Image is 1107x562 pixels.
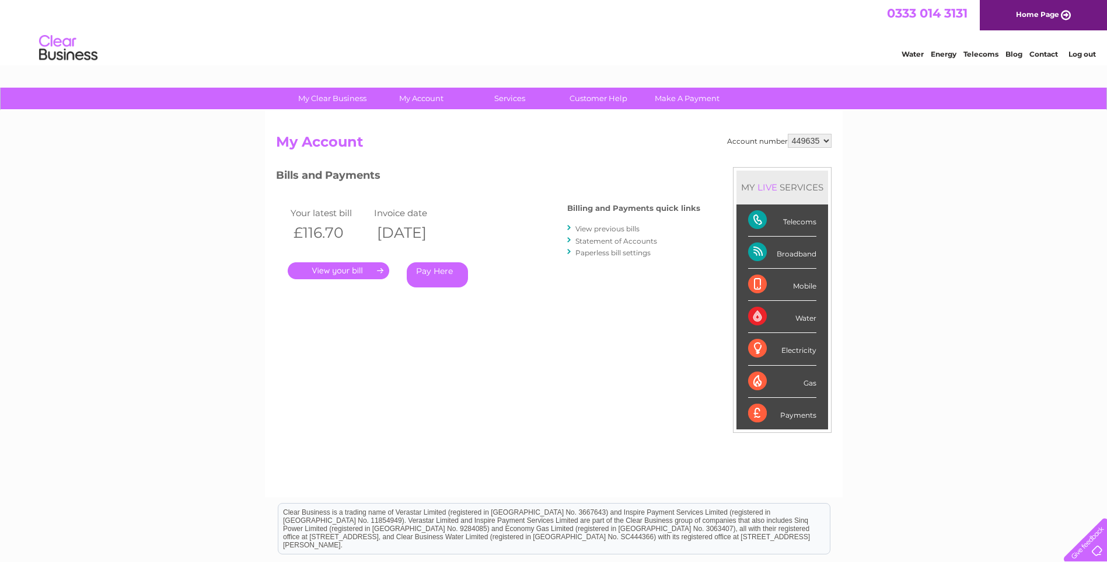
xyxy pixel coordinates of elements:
[748,237,816,269] div: Broadband
[887,6,968,20] a: 0333 014 3131
[550,88,647,109] a: Customer Help
[462,88,558,109] a: Services
[1029,50,1058,58] a: Contact
[407,262,468,287] a: Pay Here
[284,88,380,109] a: My Clear Business
[1005,50,1022,58] a: Blog
[748,204,816,237] div: Telecoms
[373,88,469,109] a: My Account
[931,50,956,58] a: Energy
[288,262,389,279] a: .
[736,171,828,204] div: MY SERVICES
[276,167,700,188] h3: Bills and Payments
[963,50,998,58] a: Telecoms
[288,221,372,245] th: £116.70
[567,204,700,213] h4: Billing and Payments quick links
[755,182,780,193] div: LIVE
[727,134,832,148] div: Account number
[575,224,640,233] a: View previous bills
[276,134,832,156] h2: My Account
[748,398,816,429] div: Payments
[639,88,735,109] a: Make A Payment
[575,237,657,245] a: Statement of Accounts
[748,333,816,365] div: Electricity
[748,301,816,333] div: Water
[748,269,816,301] div: Mobile
[39,30,98,66] img: logo.png
[371,205,455,221] td: Invoice date
[278,6,830,57] div: Clear Business is a trading name of Verastar Limited (registered in [GEOGRAPHIC_DATA] No. 3667643...
[575,248,651,257] a: Paperless bill settings
[902,50,924,58] a: Water
[288,205,372,221] td: Your latest bill
[371,221,455,245] th: [DATE]
[748,366,816,398] div: Gas
[1068,50,1096,58] a: Log out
